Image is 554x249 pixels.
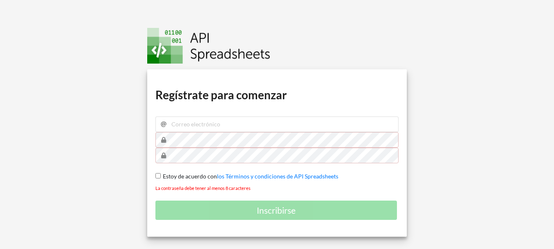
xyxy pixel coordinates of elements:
a: los Términos y condiciones de API Spreadsheets [217,173,338,180]
img: Logo.png [147,28,270,64]
font: Regístrate para comenzar [155,88,287,102]
font: Estoy de acuerdo con [163,173,217,180]
input: Correo electrónico [155,117,399,132]
font: La contraseña debe tener al menos 8 caracteres [155,185,251,191]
